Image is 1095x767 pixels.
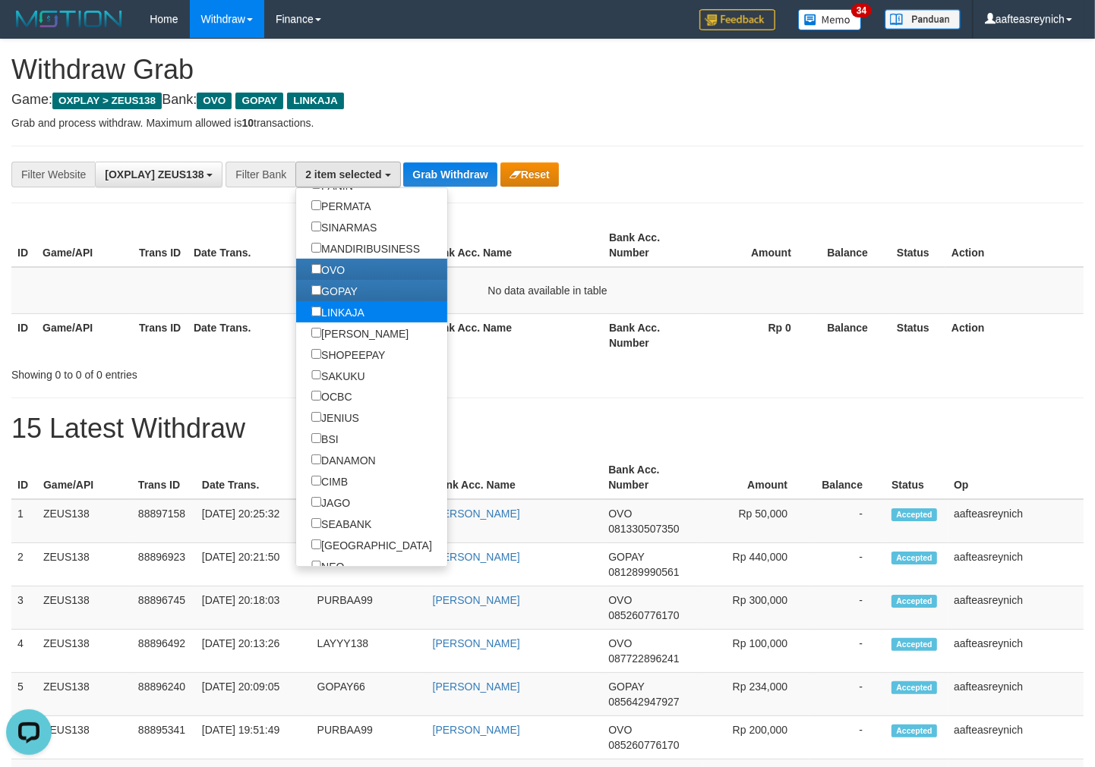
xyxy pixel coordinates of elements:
[296,513,387,534] label: SEABANK
[603,313,699,357] th: Bank Acc. Number
[37,630,132,673] td: ZEUS138
[226,162,295,187] div: Filter Bank
[698,673,810,716] td: Rp 234,000
[608,609,679,621] span: Copy 085260776170 to clipboard
[37,499,132,543] td: ZEUS138
[11,673,37,716] td: 5
[433,594,520,606] a: [PERSON_NAME]
[37,543,132,586] td: ZEUS138
[37,673,132,716] td: ZEUS138
[296,280,373,301] label: GOPAY
[433,551,520,563] a: [PERSON_NAME]
[891,638,937,651] span: Accepted
[196,543,311,586] td: [DATE] 20:21:50
[11,313,36,357] th: ID
[296,259,360,280] label: OVO
[196,499,311,543] td: [DATE] 20:25:32
[296,428,353,449] label: BSI
[36,313,133,357] th: Game/API
[891,224,945,267] th: Status
[891,595,937,608] span: Accepted
[37,586,132,630] td: ZEUS138
[608,566,679,578] span: Copy 081289990561 to clipboard
[810,543,885,586] td: -
[433,637,520,649] a: [PERSON_NAME]
[11,267,1084,314] td: No data available in table
[296,237,435,259] label: MANDIRIBUSINESS
[891,313,945,357] th: Status
[948,456,1084,499] th: Op
[296,344,400,365] label: SHOPEEPAY
[11,361,445,382] div: Showing 0 to 0 of 0 entries
[948,586,1084,630] td: aafteasreynich
[311,476,321,486] input: CIMB
[851,4,872,17] span: 34
[698,543,810,586] td: Rp 440,000
[11,543,37,586] td: 2
[296,470,363,492] label: CIMB
[52,93,162,109] span: OXPLAY > ZEUS138
[885,456,948,499] th: Status
[311,306,321,316] input: LINKAJA
[311,370,321,380] input: SAKUKU
[311,518,321,528] input: SEABANK
[132,543,196,586] td: 88896923
[296,449,390,470] label: DANAMON
[311,328,321,338] input: [PERSON_NAME]
[608,551,644,563] span: GOPAY
[132,456,196,499] th: Trans ID
[36,224,133,267] th: Game/API
[132,716,196,759] td: 88895341
[311,412,321,422] input: JENIUS
[37,456,132,499] th: Game/API
[287,93,344,109] span: LINKAJA
[608,681,644,693] span: GOPAY
[11,630,37,673] td: 4
[608,739,679,751] span: Copy 085260776170 to clipboard
[608,523,679,535] span: Copy 081330507350 to clipboard
[296,365,380,386] label: SAKUKU
[296,407,374,428] label: JENIUS
[305,168,381,181] span: 2 item selected
[311,264,321,274] input: OVO
[500,162,559,187] button: Reset
[948,716,1084,759] td: aafteasreynich
[133,313,188,357] th: Trans ID
[810,456,885,499] th: Balance
[403,162,497,187] button: Grab Withdraw
[699,9,775,30] img: Feedback.jpg
[699,224,814,267] th: Amount
[105,168,204,181] span: [OXPLAY] ZEUS138
[698,456,810,499] th: Amount
[296,216,392,237] label: SINARMAS
[11,8,127,30] img: MOTION_logo.png
[608,724,632,736] span: OVO
[197,93,232,109] span: OVO
[295,162,400,187] button: 2 item selected
[948,499,1084,543] td: aafteasreynich
[95,162,222,187] button: [OXPLAY] ZEUS138
[188,313,305,357] th: Date Trans.
[891,681,937,694] span: Accepted
[11,115,1084,130] p: Grab and process withdraw. Maximum allowed is transactions.
[948,673,1084,716] td: aafteasreynich
[241,117,254,129] strong: 10
[11,162,95,187] div: Filter Website
[311,349,321,359] input: SHOPEEPAY
[311,433,321,443] input: BSI
[603,224,699,267] th: Bank Acc. Number
[311,673,427,716] td: GOPAY66
[296,322,424,344] label: [PERSON_NAME]
[311,630,427,673] td: LAYYY138
[311,391,321,401] input: OCBC
[196,673,311,716] td: [DATE] 20:09:05
[798,9,862,30] img: Button%20Memo.svg
[891,725,937,737] span: Accepted
[810,716,885,759] td: -
[311,454,321,464] input: DANAMON
[891,508,937,521] span: Accepted
[311,561,321,571] input: NEO
[296,195,387,216] label: PERMATA
[945,313,1084,357] th: Action
[133,224,188,267] th: Trans ID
